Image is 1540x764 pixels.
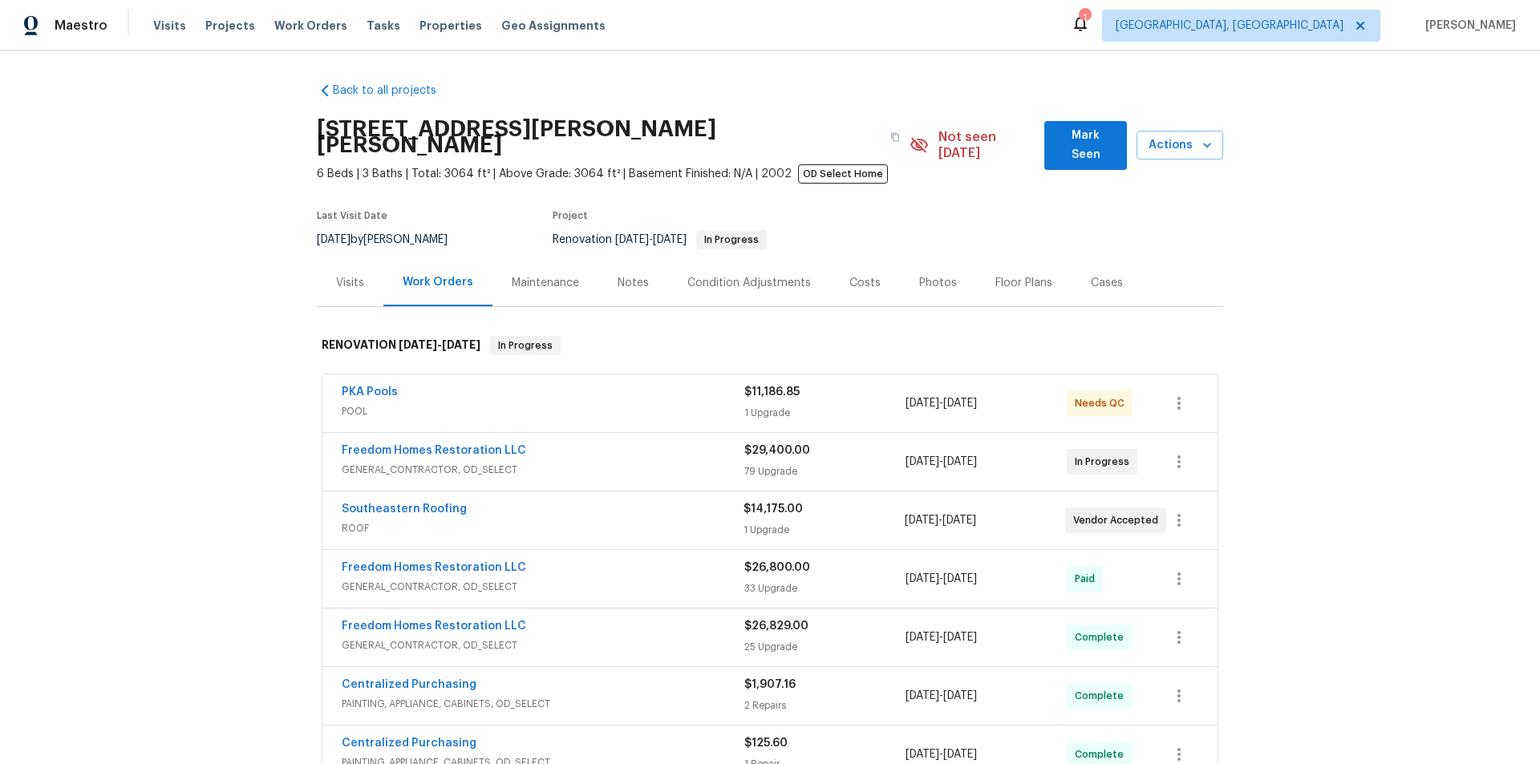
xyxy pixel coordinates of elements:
div: Maintenance [512,275,579,291]
span: Work Orders [274,18,347,34]
span: [GEOGRAPHIC_DATA], [GEOGRAPHIC_DATA] [1116,18,1343,34]
span: In Progress [1075,454,1136,470]
span: $29,400.00 [744,445,810,456]
div: Cases [1091,275,1123,291]
div: Visits [336,275,364,291]
span: In Progress [492,338,559,354]
span: $1,907.16 [744,679,796,690]
span: Maestro [55,18,107,34]
span: [DATE] [317,234,351,245]
span: [DATE] [943,749,977,760]
span: [DATE] [442,339,480,350]
span: [DATE] [906,398,939,409]
span: [DATE] [399,339,437,350]
span: Tasks [367,20,400,31]
a: Freedom Homes Restoration LLC [342,445,526,456]
span: Paid [1075,571,1101,587]
span: Project [553,211,588,220]
span: Vendor Accepted [1073,512,1165,528]
span: 6 Beds | 3 Baths | Total: 3064 ft² | Above Grade: 3064 ft² | Basement Finished: N/A | 2002 [317,166,910,182]
span: Geo Assignments [501,18,606,34]
span: - [906,571,977,587]
span: [DATE] [943,573,977,584]
span: OD Select Home [798,164,888,184]
div: 1 Upgrade [744,522,904,538]
span: - [906,688,977,704]
span: $14,175.00 [744,503,803,515]
span: [DATE] [615,234,649,245]
span: [DATE] [906,632,939,643]
div: Floor Plans [995,275,1052,291]
div: 1 Upgrade [744,405,906,421]
div: 25 Upgrade [744,639,906,655]
span: PAINTING, APPLIANCE, CABINETS, OD_SELECT [342,696,744,712]
a: PKA Pools [342,386,398,398]
span: Mark Seen [1057,126,1114,165]
span: [DATE] [943,632,977,643]
a: Freedom Homes Restoration LLC [342,620,526,632]
button: Actions [1137,131,1223,160]
span: GENERAL_CONTRACTOR, OD_SELECT [342,462,744,478]
span: [DATE] [906,456,939,467]
span: [DATE] [906,749,939,760]
span: [DATE] [942,515,976,526]
span: $125.60 [744,738,788,749]
a: Back to all projects [317,83,471,99]
span: Last Visit Date [317,211,387,220]
div: Condition Adjustments [687,275,811,291]
div: Costs [849,275,881,291]
div: by [PERSON_NAME] [317,230,467,249]
span: ROOF [342,520,744,536]
a: Freedom Homes Restoration LLC [342,562,526,573]
span: [DATE] [906,573,939,584]
span: [PERSON_NAME] [1419,18,1516,34]
a: Centralized Purchasing [342,679,476,690]
span: - [615,234,687,245]
span: Visits [153,18,186,34]
div: 2 Repairs [744,697,906,713]
div: Work Orders [403,274,473,290]
span: - [906,454,977,470]
span: POOL [342,403,744,419]
span: GENERAL_CONTRACTOR, OD_SELECT [342,637,744,653]
span: Needs QC [1075,395,1131,411]
span: Not seen [DATE] [938,129,1035,161]
div: RENOVATION [DATE]-[DATE]In Progress [317,320,1223,371]
div: 79 Upgrade [744,463,906,479]
h6: RENOVATION [322,336,480,355]
button: Copy Address [881,123,910,152]
span: - [906,629,977,645]
span: [DATE] [943,456,977,467]
span: [DATE] [653,234,687,245]
span: $26,800.00 [744,562,810,573]
span: Actions [1149,135,1210,156]
a: Centralized Purchasing [342,738,476,749]
span: Complete [1075,746,1130,762]
span: Projects [205,18,255,34]
div: Notes [618,275,649,291]
span: [DATE] [906,690,939,701]
span: - [906,746,977,762]
span: - [905,512,976,528]
span: - [399,339,480,350]
div: Photos [919,275,957,291]
span: Renovation [553,234,767,245]
span: [DATE] [943,690,977,701]
span: Complete [1075,688,1130,704]
span: [DATE] [905,515,938,526]
span: $26,829.00 [744,620,808,632]
div: 33 Upgrade [744,580,906,596]
span: $11,186.85 [744,386,800,398]
span: [DATE] [943,398,977,409]
span: - [906,395,977,411]
span: Properties [419,18,482,34]
h2: [STREET_ADDRESS][PERSON_NAME][PERSON_NAME] [317,121,881,153]
a: Southeastern Roofing [342,503,467,515]
span: Complete [1075,629,1130,645]
span: In Progress [698,235,765,245]
button: Mark Seen [1044,121,1127,170]
span: GENERAL_CONTRACTOR, OD_SELECT [342,579,744,595]
div: 1 [1079,10,1090,26]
